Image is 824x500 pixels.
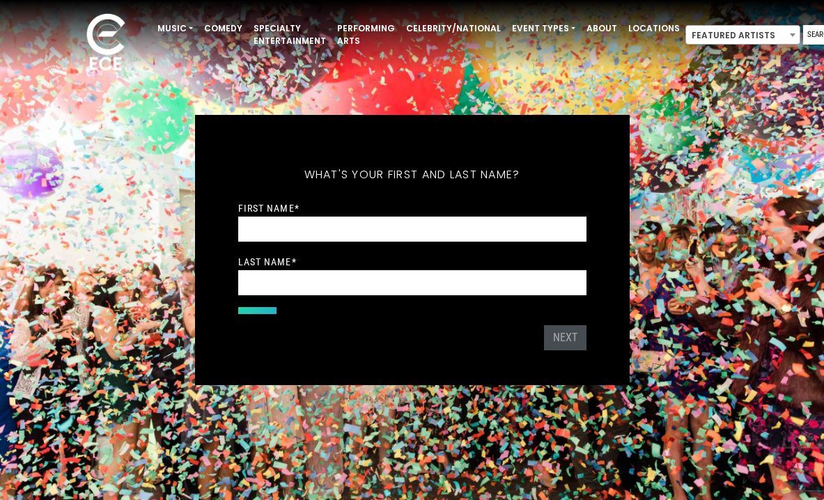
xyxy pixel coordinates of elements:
[685,25,800,45] span: Featured Artists
[623,17,685,40] a: Locations
[238,150,586,200] h5: What's your first and last name?
[199,17,248,40] a: Comedy
[248,17,332,53] a: Specialty Entertainment
[686,26,800,45] span: Featured Artists
[581,17,623,40] a: About
[401,17,506,40] a: Celebrity/National
[238,202,300,214] label: First Name
[71,10,141,77] img: ece_new_logo_whitev2-1.png
[332,17,401,53] a: Performing Arts
[506,17,581,40] a: Event Types
[238,256,297,268] label: Last Name
[152,17,199,40] a: Music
